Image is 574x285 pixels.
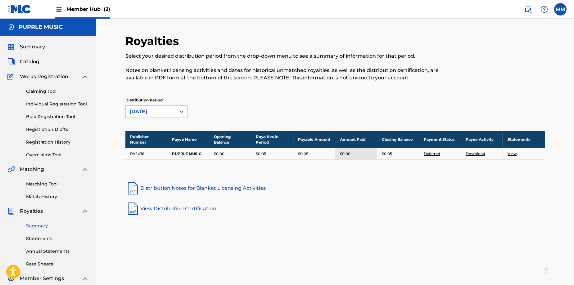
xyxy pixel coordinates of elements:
[26,126,89,133] a: Registration Drafts
[26,248,89,255] a: Annual Statements
[20,166,44,173] span: Matching
[298,151,308,157] p: $0.05
[256,151,266,157] p: $0.05
[7,73,16,80] img: Works Registration
[19,24,63,31] h5: PUPRLE MUSIC
[104,6,110,12] span: (2)
[214,151,224,157] p: $0.00
[545,261,549,280] div: Drag
[340,151,350,157] p: $0.00
[7,275,15,282] img: Member Settings
[20,58,39,65] span: Catalog
[167,148,209,159] td: PUPRLE MUSIC
[293,131,335,148] th: Payable Amount
[125,52,449,60] p: Select your desired distribution period from the drop-down menu to see a summary of information f...
[26,261,89,267] a: Rate Sheets
[20,43,45,51] span: Summary
[7,43,15,51] img: Summary
[81,166,89,173] img: expand
[20,275,64,282] span: Member Settings
[66,6,110,13] span: Member Hub
[508,151,517,156] a: View
[538,3,550,16] div: Help
[26,194,89,200] a: Match History
[251,131,293,148] th: Royalties in Period
[503,131,545,148] th: Statements
[419,131,461,148] th: Payment Status
[26,223,89,229] a: Summary
[55,6,63,13] img: Top Rightsholders
[335,131,377,148] th: Amount Paid
[7,207,15,215] img: Royalties
[524,6,532,13] img: search
[466,151,485,156] a: Download
[7,166,15,173] img: Matching
[7,24,15,31] img: Accounts
[554,3,567,16] div: User Menu
[461,131,503,148] th: Payee Activity
[26,114,89,120] a: Bulk Registration Tool
[382,151,392,157] p: $0.05
[125,131,167,148] th: Publisher Number
[125,201,545,216] a: View Distribution Certification
[20,73,68,80] span: Works Registration
[557,188,574,238] iframe: Resource Center
[125,201,140,216] img: pdf
[7,58,15,65] img: Catalog
[209,131,251,148] th: Opening Balance
[540,6,548,13] img: help
[26,181,89,187] a: Matching Tool
[81,207,89,215] img: expand
[81,275,89,282] img: expand
[125,34,182,48] h2: Royalties
[125,67,449,82] p: Notes on blanket licensing activities and dates for historical unmatched royalties, as well as th...
[26,101,89,107] a: Individual Registration Tool
[167,131,209,148] th: Payee Name
[125,97,188,103] p: Distribution Period:
[522,3,534,16] a: Public Search
[26,235,89,242] a: Statements
[125,148,167,159] td: PA24J6
[7,58,39,65] a: CatalogCatalog
[26,152,89,158] a: Overclaims Tool
[7,5,31,14] img: MLC Logo
[26,88,89,95] a: Claiming Tool
[377,131,419,148] th: Closing Balance
[7,43,45,51] a: SummarySummary
[20,207,43,215] span: Royalties
[125,181,140,196] img: pdf
[129,108,172,115] div: [DATE]
[26,139,89,145] a: Registration History
[125,181,545,196] a: Distribution Notes for Blanket Licensing Activities
[81,73,89,80] img: expand
[543,255,574,285] iframe: Chat Widget
[424,151,440,156] a: Deferred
